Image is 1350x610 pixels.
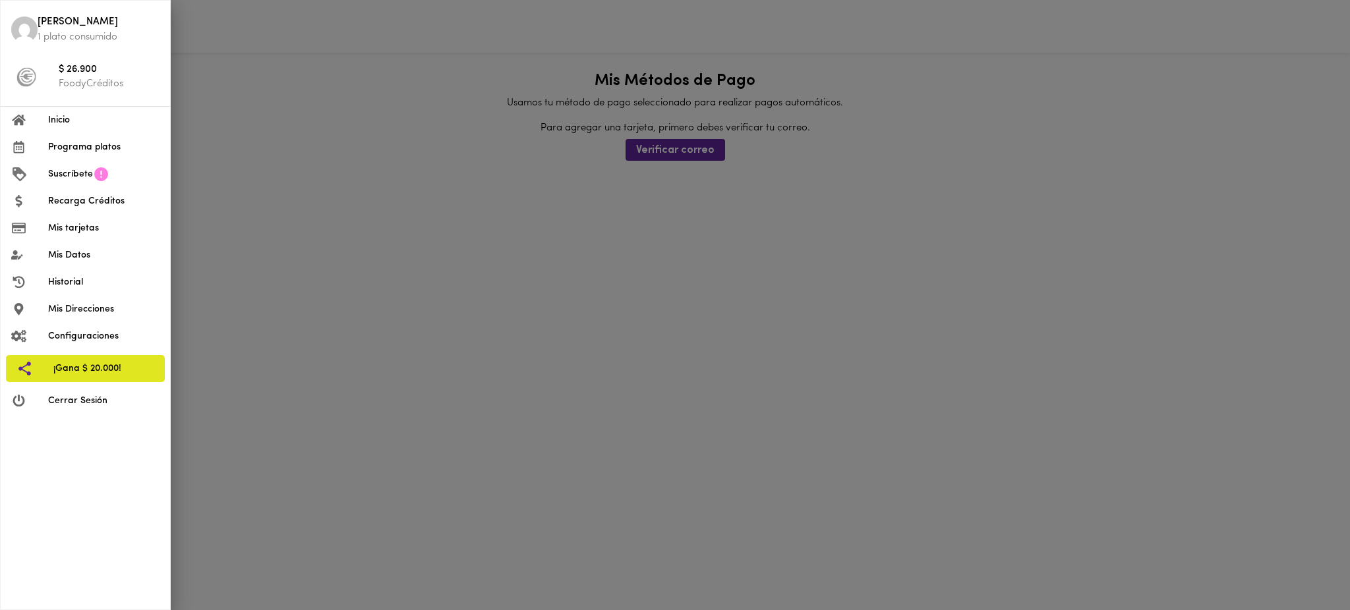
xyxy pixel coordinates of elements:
[48,221,160,235] span: Mis tarjetas
[59,77,160,91] p: FoodyCréditos
[48,248,160,262] span: Mis Datos
[48,302,160,316] span: Mis Direcciones
[1274,534,1337,597] iframe: Messagebird Livechat Widget
[48,275,160,289] span: Historial
[48,194,160,208] span: Recarga Créditos
[16,67,36,87] img: foody-creditos-black.png
[48,140,160,154] span: Programa platos
[48,113,160,127] span: Inicio
[38,30,160,44] p: 1 plato consumido
[48,167,93,181] span: Suscríbete
[53,362,154,375] span: ¡Gana $ 20.000!
[48,329,160,343] span: Configuraciones
[38,15,160,30] span: [PERSON_NAME]
[48,394,160,408] span: Cerrar Sesión
[59,63,160,78] span: $ 26.900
